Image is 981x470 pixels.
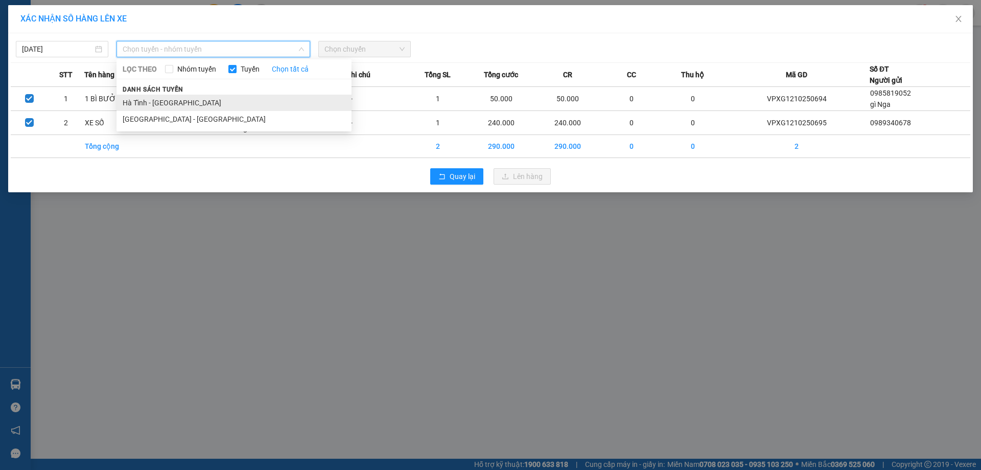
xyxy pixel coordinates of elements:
button: uploadLên hàng [494,168,551,185]
td: 0 [662,111,723,135]
td: 2 [723,135,870,158]
span: Thu hộ [681,69,704,80]
li: Hotline: 1900252555 [96,38,427,51]
span: Chọn tuyến - nhóm tuyến [123,41,304,57]
span: STT [59,69,73,80]
span: Nhóm tuyến [173,63,220,75]
td: 0 [662,135,723,158]
a: Chọn tất cả [272,63,309,75]
span: 0985819052 [870,89,911,97]
input: 12/10/2025 [22,43,93,55]
span: Mã GD [786,69,807,80]
div: Số ĐT Người gửi [870,63,902,86]
td: 1 [48,87,84,111]
span: gì Nga [870,100,891,108]
span: CR [563,69,572,80]
td: --- [346,111,407,135]
td: 290.000 [469,135,535,158]
span: down [298,46,305,52]
span: XÁC NHẬN SỐ HÀNG LÊN XE [20,14,127,24]
li: Hà Tĩnh - [GEOGRAPHIC_DATA] [116,95,352,111]
td: 50.000 [469,87,535,111]
img: logo.jpg [13,13,64,64]
td: VPXG1210250695 [723,111,870,135]
td: 2 [48,111,84,135]
td: 50.000 [534,87,601,111]
td: --- [346,87,407,111]
span: Ghi chú [346,69,370,80]
td: 1 [407,111,469,135]
td: 1 [407,87,469,111]
button: rollbackQuay lại [430,168,483,185]
span: LỌC THEO [123,63,157,75]
span: Tổng cước [484,69,518,80]
li: [GEOGRAPHIC_DATA] - [GEOGRAPHIC_DATA] [116,111,352,127]
td: VPXG1210250694 [723,87,870,111]
b: GỬI : VP [GEOGRAPHIC_DATA] [13,74,152,108]
td: 0 [662,87,723,111]
td: 290.000 [534,135,601,158]
span: Tuyến [237,63,264,75]
td: XE SỐ [84,111,146,135]
span: Chọn chuyến [324,41,405,57]
span: CC [627,69,636,80]
td: 240.000 [534,111,601,135]
span: Tổng SL [425,69,451,80]
span: 0989340678 [870,119,911,127]
span: Quay lại [450,171,475,182]
span: rollback [438,173,446,181]
td: 1 BÌ BƯỞI [84,87,146,111]
span: close [954,15,963,23]
td: Tổng cộng [84,135,146,158]
span: Tên hàng [84,69,114,80]
button: Close [944,5,973,34]
span: Danh sách tuyến [116,85,190,94]
td: 0 [601,87,662,111]
td: 0 [601,111,662,135]
li: Cổ Đạm, xã [GEOGRAPHIC_DATA], [GEOGRAPHIC_DATA] [96,25,427,38]
td: 2 [407,135,469,158]
td: 0 [601,135,662,158]
td: 240.000 [469,111,535,135]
